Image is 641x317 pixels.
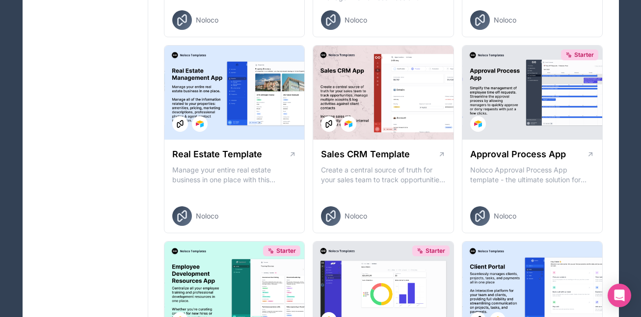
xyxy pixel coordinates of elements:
[321,147,410,161] h1: Sales CRM Template
[470,147,566,161] h1: Approval Process App
[345,211,367,221] span: Noloco
[172,147,262,161] h1: Real Estate Template
[196,211,218,221] span: Noloco
[321,165,446,185] p: Create a central source of truth for your sales team to track opportunities, manage multiple acco...
[470,165,595,185] p: Noloco Approval Process App template - the ultimate solution for managing your employee's time of...
[494,15,516,25] span: Noloco
[345,120,352,128] img: Airtable Logo
[474,120,482,128] img: Airtable Logo
[172,165,297,185] p: Manage your entire real estate business in one place with this comprehensive real estate transact...
[345,15,367,25] span: Noloco
[426,247,445,255] span: Starter
[608,284,631,307] div: Open Intercom Messenger
[196,120,204,128] img: Airtable Logo
[494,211,516,221] span: Noloco
[276,247,296,255] span: Starter
[574,51,594,59] span: Starter
[196,15,218,25] span: Noloco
